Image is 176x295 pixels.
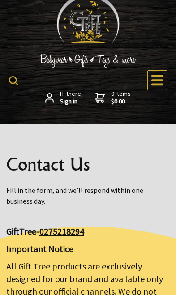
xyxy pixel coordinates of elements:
[95,90,131,106] a: 0 items$0.00
[60,90,83,106] span: Hi there,
[6,155,170,174] h1: Contact Us
[111,98,131,106] strong: $0.00
[60,98,83,106] strong: Sign in
[111,90,131,106] span: 0 items
[6,243,73,254] strong: Important Notice
[9,76,18,85] img: product search
[45,90,83,106] a: Hi there,Sign in
[6,226,84,237] big: GiftTree-
[39,226,84,237] a: 0275218294
[21,54,155,68] img: Babywear - Gifts - Toys & more
[6,185,170,206] p: Fill in the form, and we’ll respond within one business day.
